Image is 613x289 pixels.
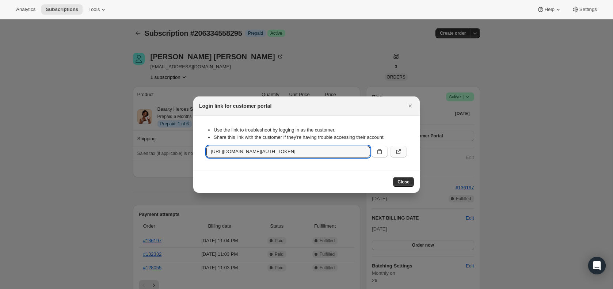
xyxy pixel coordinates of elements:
[12,4,40,15] button: Analytics
[405,101,415,111] button: Close
[199,102,271,110] h2: Login link for customer portal
[88,7,100,12] span: Tools
[533,4,566,15] button: Help
[579,7,597,12] span: Settings
[393,177,414,187] button: Close
[544,7,554,12] span: Help
[214,126,407,134] li: Use the link to troubleshoot by logging in as the customer.
[16,7,35,12] span: Analytics
[588,257,606,274] div: Open Intercom Messenger
[214,134,407,141] li: Share this link with the customer if they’re having trouble accessing their account.
[41,4,83,15] button: Subscriptions
[84,4,111,15] button: Tools
[568,4,601,15] button: Settings
[46,7,78,12] span: Subscriptions
[397,179,410,185] span: Close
